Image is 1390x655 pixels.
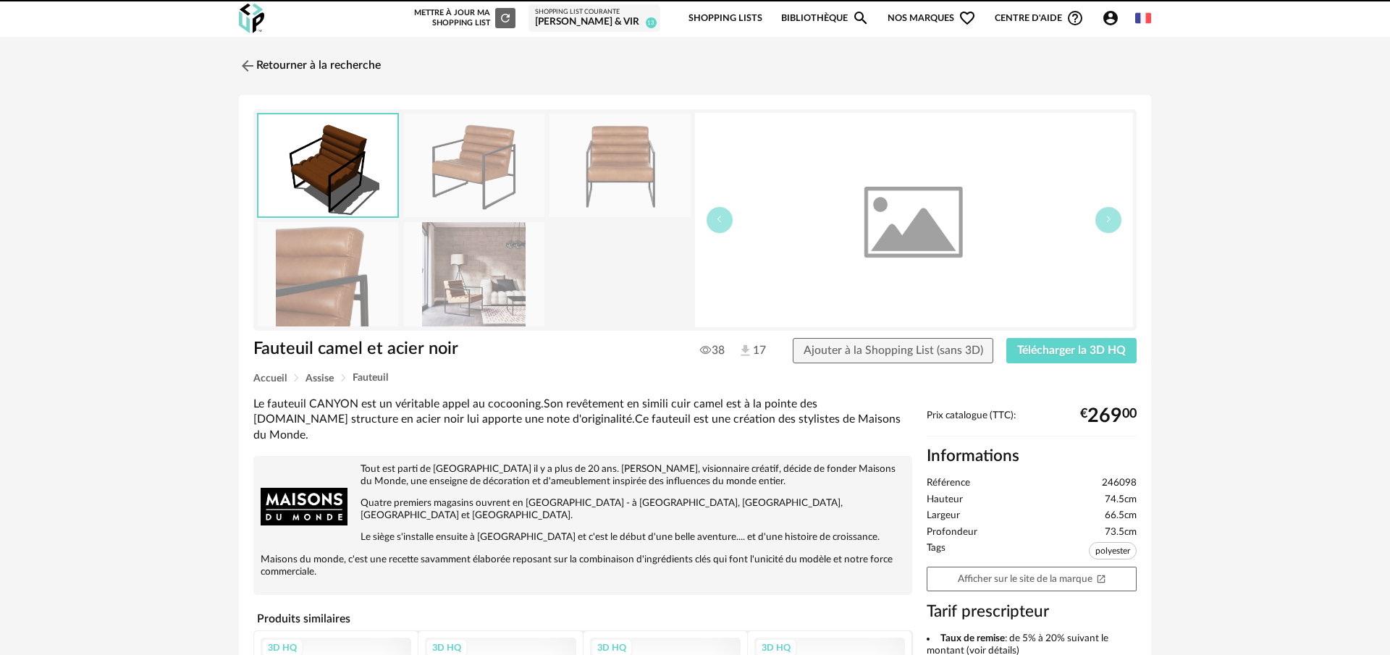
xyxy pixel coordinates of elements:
[781,1,869,35] a: BibliothèqueMagnify icon
[995,9,1084,27] span: Centre d'aideHelp Circle Outline icon
[253,373,287,384] span: Accueil
[700,343,725,358] span: 38
[927,601,1137,622] h3: Tarif prescripteur
[646,17,657,28] span: 13
[695,113,1133,327] img: loading.3d600c4.png
[940,633,1005,643] b: Taux de remise
[1105,526,1137,539] span: 73.5cm
[927,542,945,563] span: Tags
[738,343,766,359] span: 17
[258,114,397,216] img: thumbnail.png
[1080,410,1137,422] div: € 00
[261,554,905,578] p: Maisons du monde, c'est une recette savamment élaborée reposant sur la combinaison d'ingrédients ...
[239,4,264,33] img: OXP
[253,397,912,443] div: Le fauteuil CANYON est un véritable appel au cocooning.Son revêtement en simili cuir camel est à ...
[1102,9,1119,27] span: Account Circle icon
[499,14,512,22] span: Refresh icon
[411,8,515,28] div: Mettre à jour ma Shopping List
[1089,542,1137,559] span: polyester
[738,343,753,358] img: Téléchargements
[927,410,1137,436] div: Prix catalogue (TTC):
[1096,573,1106,583] span: Open In New icon
[927,526,977,539] span: Profondeur
[261,531,905,544] p: Le siège s'installe ensuite à [GEOGRAPHIC_DATA] et c'est le début d'une belle aventure.... et d'u...
[688,1,762,35] a: Shopping Lists
[927,477,970,490] span: Référence
[404,222,544,326] img: fauteuil-camel-et-acier-noir-1000-6-16-246098_2.jpg
[261,463,905,488] p: Tout est parti de [GEOGRAPHIC_DATA] il y a plus de 20 ans. [PERSON_NAME], visionnaire créatif, dé...
[1006,338,1137,364] button: Télécharger la 3D HQ
[549,114,690,217] img: fauteuil-camel-et-acier-noir-1000-6-16-246098_4.jpg
[535,8,654,29] a: Shopping List courante [PERSON_NAME] & Vir 13
[1017,345,1126,356] span: Télécharger la 3D HQ
[852,9,869,27] span: Magnify icon
[1102,9,1126,27] span: Account Circle icon
[258,222,398,326] img: fauteuil-camel-et-acier-noir-1000-6-16-246098_5.jpg
[261,497,905,522] p: Quatre premiers magasins ouvrent en [GEOGRAPHIC_DATA] - à [GEOGRAPHIC_DATA], [GEOGRAPHIC_DATA], [...
[1066,9,1084,27] span: Help Circle Outline icon
[804,345,983,356] span: Ajouter à la Shopping List (sans 3D)
[927,567,1137,592] a: Afficher sur le site de la marqueOpen In New icon
[306,373,334,384] span: Assise
[261,463,347,550] img: brand logo
[959,9,976,27] span: Heart Outline icon
[927,446,1137,467] h2: Informations
[253,373,1137,384] div: Breadcrumb
[353,373,388,383] span: Fauteuil
[1102,477,1137,490] span: 246098
[404,114,544,217] img: fauteuil-camel-et-acier-noir-1000-6-16-246098_1.jpg
[1105,494,1137,507] span: 74.5cm
[253,608,912,630] h4: Produits similaires
[1105,510,1137,523] span: 66.5cm
[927,494,963,507] span: Hauteur
[1135,10,1151,26] img: fr
[535,16,654,29] div: [PERSON_NAME] & Vir
[793,338,994,364] button: Ajouter à la Shopping List (sans 3D)
[253,338,613,360] h1: Fauteuil camel et acier noir
[239,57,256,75] img: svg+xml;base64,PHN2ZyB3aWR0aD0iMjQiIGhlaWdodD0iMjQiIHZpZXdCb3g9IjAgMCAyNCAyNCIgZmlsbD0ibm9uZSIgeG...
[535,8,654,17] div: Shopping List courante
[239,50,381,82] a: Retourner à la recherche
[927,510,960,523] span: Largeur
[1087,410,1122,422] span: 269
[888,1,976,35] span: Nos marques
